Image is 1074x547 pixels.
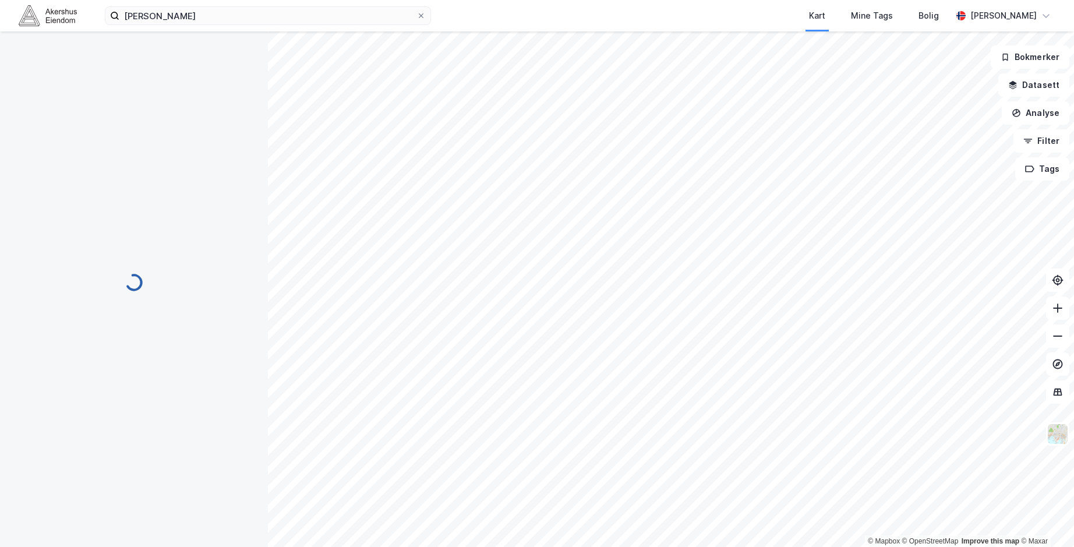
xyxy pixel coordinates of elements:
[1002,101,1069,125] button: Analyse
[998,73,1069,97] button: Datasett
[991,45,1069,69] button: Bokmerker
[1016,491,1074,547] iframe: Chat Widget
[918,9,939,23] div: Bolig
[1016,491,1074,547] div: Kontrollprogram for chat
[962,537,1019,545] a: Improve this map
[868,537,900,545] a: Mapbox
[902,537,959,545] a: OpenStreetMap
[119,7,416,24] input: Søk på adresse, matrikkel, gårdeiere, leietakere eller personer
[809,9,825,23] div: Kart
[1015,157,1069,181] button: Tags
[125,273,143,292] img: spinner.a6d8c91a73a9ac5275cf975e30b51cfb.svg
[970,9,1037,23] div: [PERSON_NAME]
[1013,129,1069,153] button: Filter
[851,9,893,23] div: Mine Tags
[19,5,77,26] img: akershus-eiendom-logo.9091f326c980b4bce74ccdd9f866810c.svg
[1047,423,1069,445] img: Z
